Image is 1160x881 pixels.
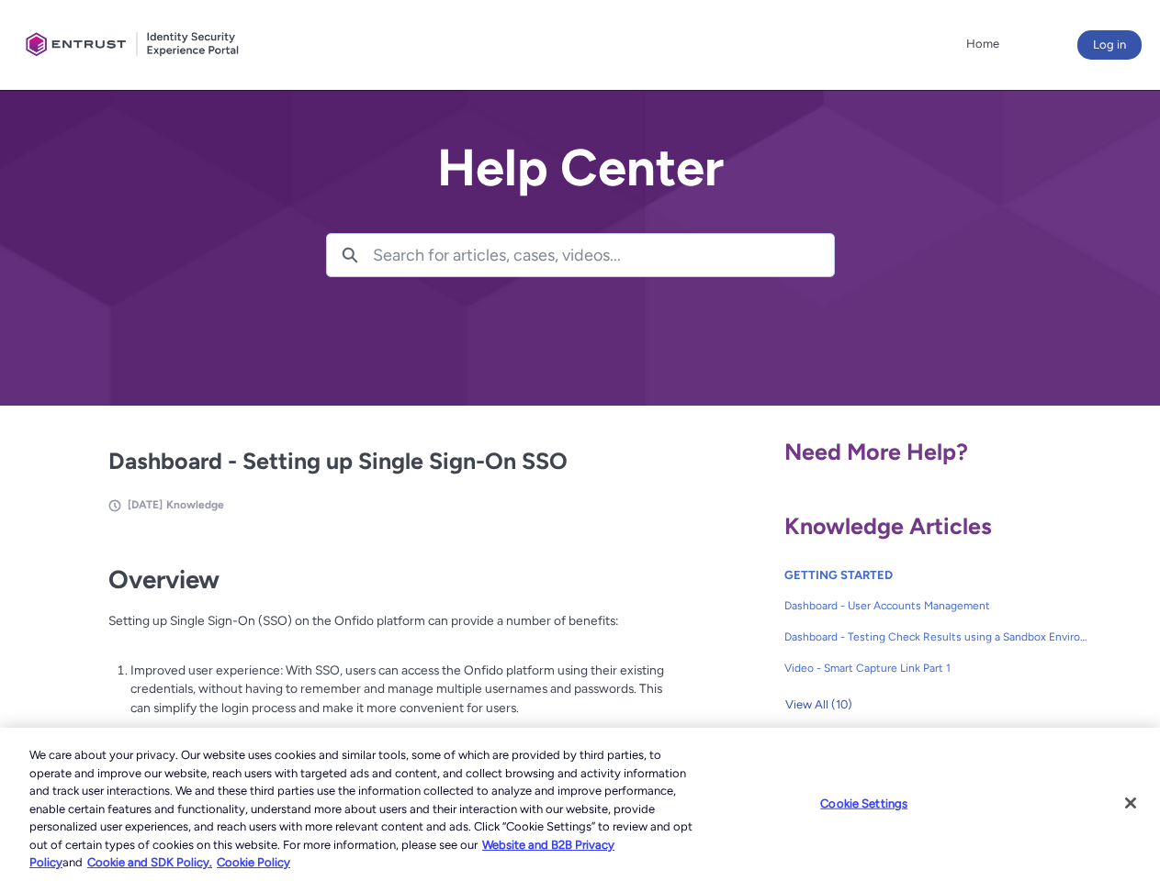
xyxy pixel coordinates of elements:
[784,590,1089,621] a: Dashboard - User Accounts Management
[108,611,665,649] p: Setting up Single Sign-On (SSO) on the Onfido platform can provide a number of benefits:
[29,746,696,872] div: We care about your privacy. Our website uses cookies and similar tools, some of which are provide...
[785,691,852,719] span: View All (10)
[784,568,893,582] a: GETTING STARTED
[1077,30,1142,60] button: Log in
[217,855,290,869] a: Cookie Policy
[806,785,921,821] button: Cookie Settings
[326,139,835,196] h2: Help Center
[784,512,992,540] span: Knowledge Articles
[784,660,1089,676] span: Video - Smart Capture Link Part 1
[784,597,1089,614] span: Dashboard - User Accounts Management
[373,234,834,276] input: Search for articles, cases, videos...
[128,498,163,511] span: [DATE]
[166,496,224,513] li: Knowledge
[784,690,853,719] button: View All (10)
[1110,783,1151,823] button: Close
[130,661,665,718] p: Improved user experience: With SSO, users can access the Onfido platform using their existing cre...
[784,629,1089,645] span: Dashboard - Testing Check Results using a Sandbox Environment
[108,444,665,479] h2: Dashboard - Setting up Single Sign-On SSO
[87,855,212,869] a: Cookie and SDK Policy.
[327,234,373,276] button: Search
[962,30,1004,58] a: Home
[108,564,220,595] strong: Overview
[784,438,968,465] span: Need More Help?
[784,621,1089,652] a: Dashboard - Testing Check Results using a Sandbox Environment
[784,652,1089,684] a: Video - Smart Capture Link Part 1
